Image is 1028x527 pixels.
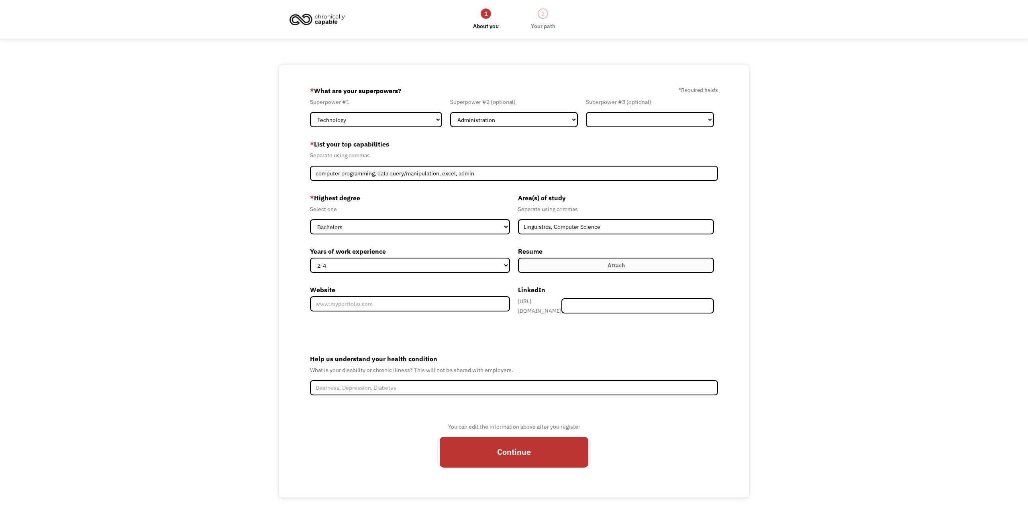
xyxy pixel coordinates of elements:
label: Area(s) of study [518,191,714,204]
div: Superpower #2 (optional) [450,97,578,107]
label: Required fields [679,85,718,95]
a: 1About you [473,8,499,31]
div: About you [473,21,499,31]
div: Superpower #3 (optional) [586,97,714,107]
label: Attach [518,258,714,273]
div: 1 [481,8,491,19]
div: Superpower #1 [310,97,442,107]
label: List your top capabilities [310,138,718,151]
input: Anthropology, Education [518,219,714,234]
div: Your path [531,21,555,31]
div: Attach [608,260,625,270]
label: Help us understand your health condition [310,352,718,365]
div: You can edit the information above after you register [440,422,588,431]
input: Videography, photography, accounting [310,166,718,181]
div: Select one [310,204,510,214]
label: LinkedIn [518,283,714,296]
img: Chronically Capable logo [287,10,347,28]
div: [URL][DOMAIN_NAME] [518,296,561,315]
label: Years of work experience [310,245,510,258]
input: Continue [440,437,588,468]
form: Member-Create-Step1 [310,84,718,478]
label: What are your superpowers? [310,84,401,97]
div: What is your disability or chronic illness? This will not be shared with employers. [310,365,718,375]
input: www.myportfolio.com [310,296,510,311]
input: Deafness, Depression, Diabetes [310,380,718,395]
div: Separate using commas [518,204,714,214]
div: 2 [538,8,548,19]
label: Highest degree [310,191,510,204]
div: Separate using commas [310,151,718,160]
label: Resume [518,245,714,258]
a: 2Your path [531,8,555,31]
label: Website [310,283,510,296]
